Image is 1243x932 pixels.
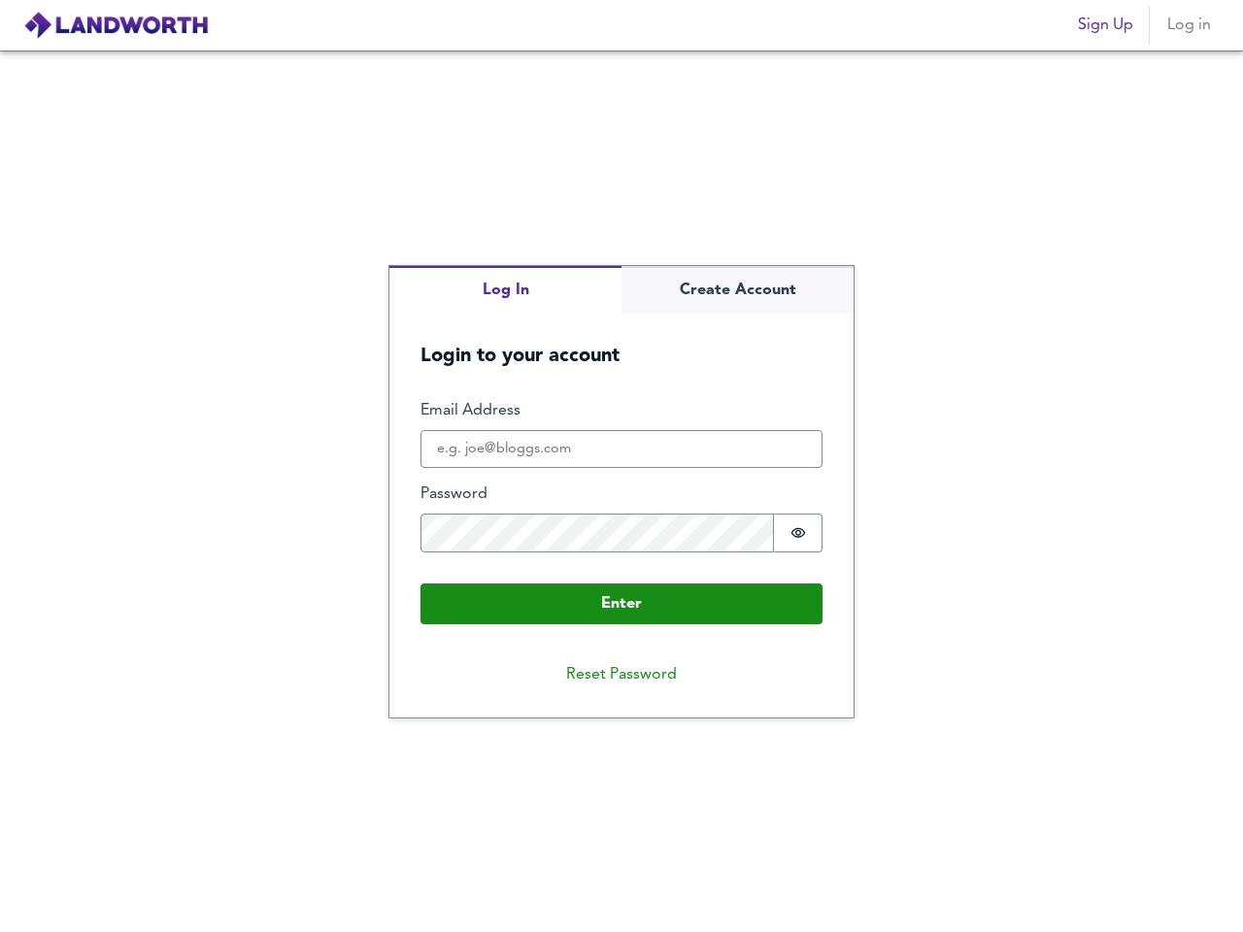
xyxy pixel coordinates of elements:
button: Sign Up [1070,6,1141,45]
span: Log in [1165,12,1212,39]
input: e.g. joe@bloggs.com [420,430,823,469]
button: Enter [420,583,823,624]
label: Password [420,483,823,506]
button: Log in [1158,6,1220,45]
label: Email Address [420,400,823,422]
h5: Login to your account [389,314,854,369]
span: Sign Up [1078,12,1133,39]
button: Reset Password [551,655,692,694]
button: Show password [774,514,823,552]
button: Create Account [621,266,854,314]
button: Log In [389,266,621,314]
img: logo [23,11,209,40]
